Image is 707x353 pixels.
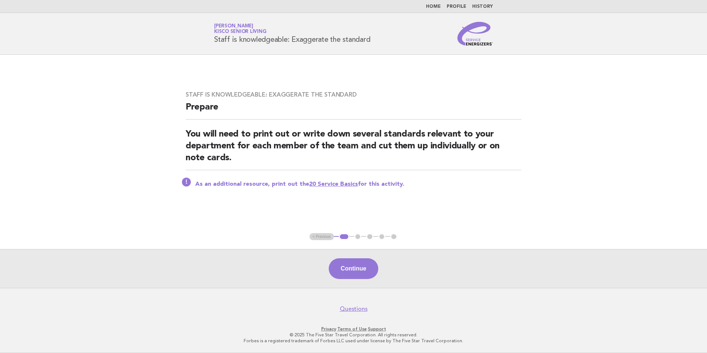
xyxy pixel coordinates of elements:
[195,181,521,188] p: As an additional resource, print out the for this activity.
[214,24,370,43] h1: Staff is knowledgeable: Exaggerate the standard
[127,326,580,332] p: · ·
[339,233,349,241] button: 1
[340,305,368,313] a: Questions
[368,326,386,332] a: Support
[214,24,266,34] a: [PERSON_NAME]Kisco Senior Living
[186,101,521,120] h2: Prepare
[321,326,336,332] a: Privacy
[127,332,580,338] p: © 2025 The Five Star Travel Corporation. All rights reserved.
[309,181,358,187] a: 20 Service Basics
[426,4,441,9] a: Home
[214,30,266,34] span: Kisco Senior Living
[127,338,580,344] p: Forbes is a registered trademark of Forbes LLC used under license by The Five Star Travel Corpora...
[337,326,367,332] a: Terms of Use
[472,4,493,9] a: History
[457,22,493,46] img: Service Energizers
[186,91,521,98] h3: Staff is knowledgeable: Exaggerate the standard
[329,258,378,279] button: Continue
[447,4,466,9] a: Profile
[186,128,521,170] h2: You will need to print out or write down several standards relevant to your department for each m...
